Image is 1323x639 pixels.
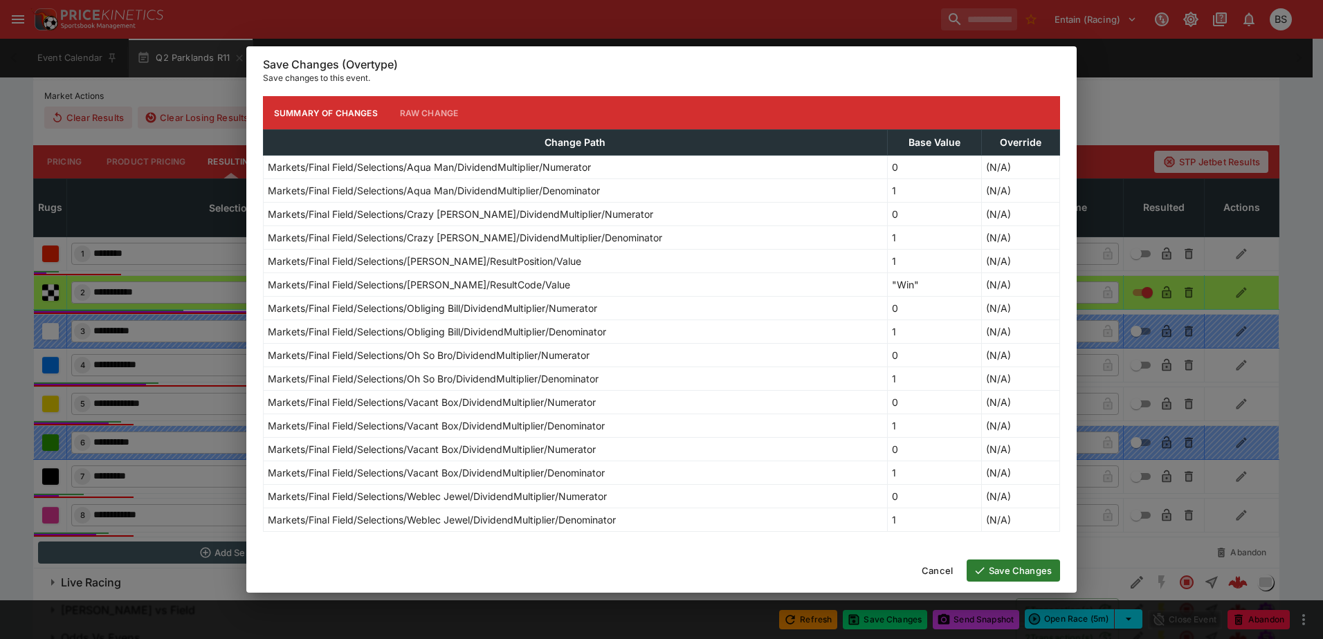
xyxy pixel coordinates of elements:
p: Markets/Final Field/Selections/Vacant Box/DividendMultiplier/Numerator [268,442,596,456]
p: Markets/Final Field/Selections/[PERSON_NAME]/ResultPosition/Value [268,254,581,268]
button: Raw Change [389,96,470,129]
td: 1 [887,250,981,273]
td: 0 [887,156,981,179]
button: Summary of Changes [263,96,389,129]
td: 1 [887,414,981,438]
td: (N/A) [982,273,1060,297]
p: Markets/Final Field/Selections/Oh So Bro/DividendMultiplier/Denominator [268,371,599,386]
td: 0 [887,391,981,414]
td: 0 [887,344,981,367]
td: (N/A) [982,508,1060,532]
p: Markets/Final Field/Selections/Crazy [PERSON_NAME]/DividendMultiplier/Numerator [268,207,653,221]
td: "Win" [887,273,981,297]
td: (N/A) [982,438,1060,461]
p: Markets/Final Field/Selections/Vacant Box/DividendMultiplier/Numerator [268,395,596,409]
td: (N/A) [982,320,1060,344]
td: (N/A) [982,156,1060,179]
h6: Save Changes (Overtype) [263,57,1060,72]
td: (N/A) [982,179,1060,203]
td: 1 [887,508,981,532]
td: 1 [887,461,981,485]
th: Base Value [887,130,981,156]
p: Markets/Final Field/Selections/Obliging Bill/DividendMultiplier/Numerator [268,301,597,315]
td: (N/A) [982,226,1060,250]
p: Markets/Final Field/Selections/[PERSON_NAME]/ResultCode/Value [268,277,570,292]
td: (N/A) [982,344,1060,367]
th: Override [982,130,1060,156]
td: (N/A) [982,250,1060,273]
td: (N/A) [982,203,1060,226]
td: (N/A) [982,367,1060,391]
td: 0 [887,438,981,461]
button: Save Changes [967,559,1060,582]
td: 0 [887,485,981,508]
td: 1 [887,226,981,250]
td: 1 [887,367,981,391]
td: (N/A) [982,414,1060,438]
th: Change Path [264,130,888,156]
p: Markets/Final Field/Selections/Aqua Man/DividendMultiplier/Denominator [268,183,600,198]
p: Markets/Final Field/Selections/Vacant Box/DividendMultiplier/Denominator [268,465,605,480]
p: Markets/Final Field/Selections/Vacant Box/DividendMultiplier/Denominator [268,418,605,433]
td: (N/A) [982,485,1060,508]
p: Markets/Final Field/Selections/Aqua Man/DividendMultiplier/Numerator [268,160,591,174]
td: (N/A) [982,391,1060,414]
p: Markets/Final Field/Selections/Oh So Bro/DividendMultiplier/Numerator [268,348,590,362]
td: 0 [887,203,981,226]
p: Markets/Final Field/Selections/Obliging Bill/DividendMultiplier/Denominator [268,324,606,339]
p: Save changes to this event. [263,71,1060,85]
p: Markets/Final Field/Selections/Crazy [PERSON_NAME]/DividendMultiplier/Denominator [268,230,662,245]
td: 0 [887,297,981,320]
p: Markets/Final Field/Selections/Weblec Jewel/DividendMultiplier/Numerator [268,489,607,503]
td: (N/A) [982,461,1060,485]
td: 1 [887,179,981,203]
td: 1 [887,320,981,344]
td: (N/A) [982,297,1060,320]
p: Markets/Final Field/Selections/Weblec Jewel/DividendMultiplier/Denominator [268,512,616,527]
button: Cancel [913,559,961,582]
